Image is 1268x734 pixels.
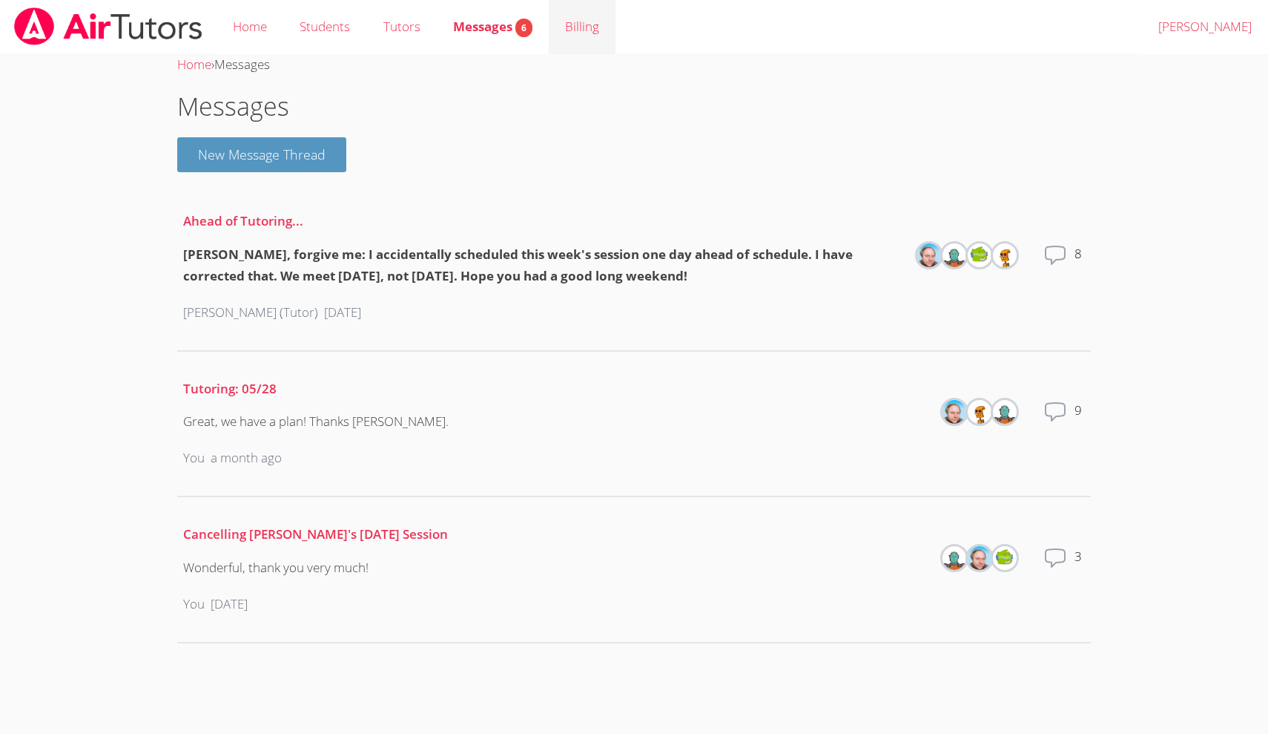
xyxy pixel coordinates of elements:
img: Evan Warneck [968,243,991,267]
img: Evan Warneck [993,546,1017,570]
img: airtutors_banner-c4298cdbf04f3fff15de1276eac7730deb9818008684d7c2e4769d2f7ddbe033.png [13,7,204,45]
img: Shelley Warneck [993,400,1017,424]
img: Shawn White [942,400,966,424]
img: Shelley Warneck [942,546,966,570]
dd: 8 [1074,243,1085,291]
p: a month ago [211,448,282,469]
div: › [177,54,1090,76]
p: You [183,594,205,615]
a: Home [177,56,211,73]
span: Messages [453,18,532,35]
img: Nathan Warneck [993,243,1017,267]
a: Ahead of Tutoring... [183,212,303,229]
div: [PERSON_NAME], forgive me: I accidentally scheduled this week's session one day ahead of schedule... [183,244,900,287]
a: Cancelling [PERSON_NAME]'s [DATE] Session [183,525,448,543]
p: [DATE] [324,302,361,324]
p: [DATE] [211,594,248,615]
img: Shawn White [917,243,941,267]
button: New Message Thread [177,137,346,172]
h1: Messages [177,88,1090,125]
a: Tutoring: 05/28 [183,380,277,397]
span: Messages [214,56,270,73]
div: Great, we have a plan! Thanks [PERSON_NAME]. [183,411,449,433]
img: Nathan Warneck [968,400,991,424]
img: Shelley Warneck [942,243,966,267]
p: You [183,448,205,469]
p: [PERSON_NAME] (Tutor) [183,302,318,324]
img: Shawn White [968,546,991,570]
dd: 9 [1074,400,1085,448]
dd: 3 [1074,546,1085,594]
div: Wonderful, thank you very much! [183,557,448,579]
span: 6 [515,19,532,37]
